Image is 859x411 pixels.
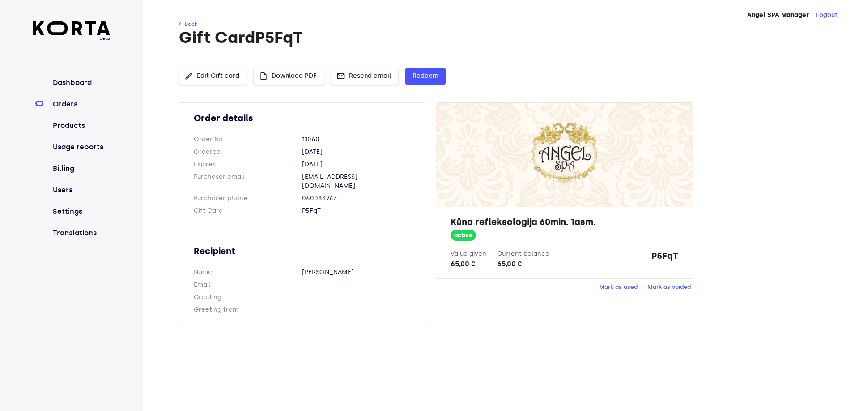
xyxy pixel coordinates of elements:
strong: P5FqT [651,250,678,269]
dt: Purchaser phone [194,194,302,203]
dt: Email [194,280,302,289]
span: Edit Gift card [186,71,239,82]
a: beta [33,21,111,42]
label: Value given [451,250,486,258]
span: Download PDF [261,71,317,82]
dd: [PERSON_NAME] [302,268,410,277]
a: Orders [51,99,111,110]
img: Korta [33,21,111,35]
button: Resend email [331,68,398,85]
span: Mark as voided [647,282,691,292]
span: beta [33,35,111,42]
div: 65,00 € [497,258,549,269]
button: Mark as voided [645,280,693,294]
span: active [451,231,476,240]
span: Redeem [412,71,438,82]
button: Edit Gift card [179,68,247,85]
dt: Order No. [194,135,302,144]
button: Redeem [405,68,446,85]
dt: Greeting [194,293,302,302]
a: Dashboard [51,77,111,88]
span: edit [184,72,193,81]
span: Mark as used [599,282,638,292]
a: Users [51,185,111,195]
a: Settings [51,206,111,217]
dt: Name [194,268,302,277]
a: Billing [51,163,111,174]
h2: Order details [194,112,410,124]
dt: Ordered [194,148,302,157]
dd: 060083763 [302,194,410,203]
dt: Gift Card [194,207,302,216]
span: Resend email [338,71,391,82]
dd: [DATE] [302,160,410,169]
a: Edit Gift card [179,71,247,79]
span: mail [336,72,345,81]
a: Products [51,120,111,131]
dd: P5FqT [302,207,410,216]
span: insert_drive_file [259,72,268,81]
a: Translations [51,228,111,238]
dt: Purchaser email [194,173,302,191]
dt: Greeting from [194,305,302,314]
div: 65,00 € [451,258,486,269]
button: Download PDF [254,68,324,85]
button: Mark as used [597,280,640,294]
dt: Expires [194,160,302,169]
h2: Kūno refleksologija 60min. 1asm. [451,216,678,228]
dd: [EMAIL_ADDRESS][DOMAIN_NAME] [302,173,410,191]
label: Current balance [497,250,549,258]
button: Logout [816,11,838,20]
strong: Angel SPA Manager [747,11,809,19]
dd: 11060 [302,135,410,144]
a: ← Back [179,21,197,27]
h1: Gift Card P5FqT [179,29,821,47]
h2: Recipient [194,245,410,257]
a: Usage reports [51,142,111,153]
dd: [DATE] [302,148,410,157]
